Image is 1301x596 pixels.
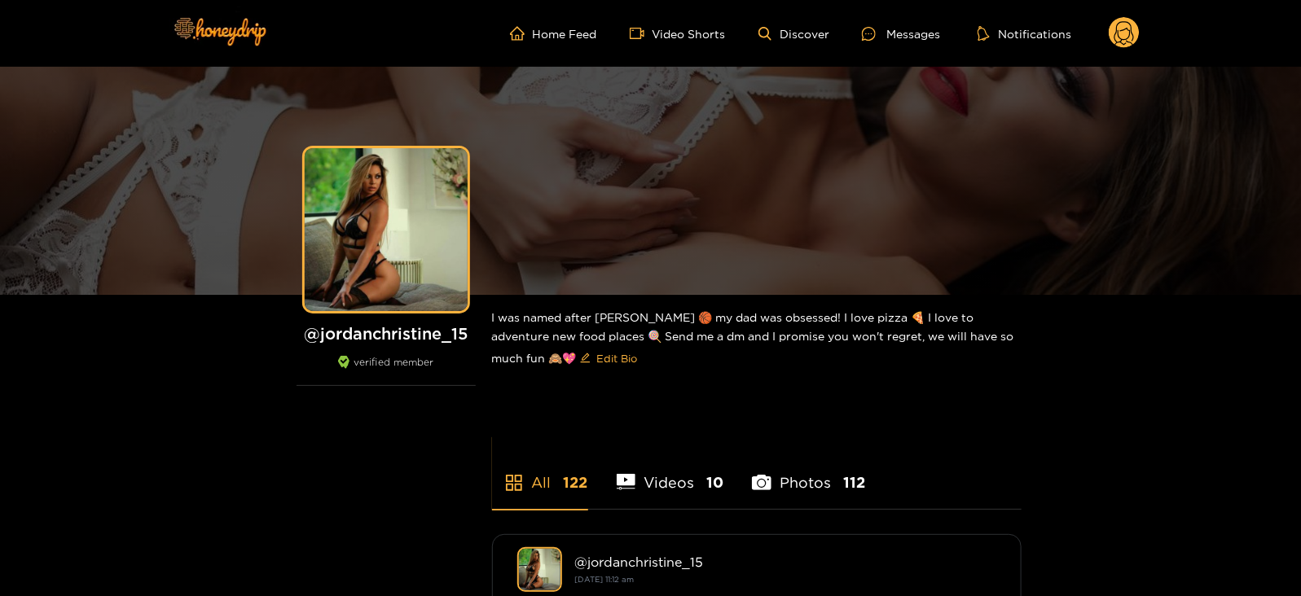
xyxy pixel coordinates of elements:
[752,436,865,509] li: Photos
[973,25,1076,42] button: Notifications
[617,436,724,509] li: Videos
[492,295,1022,384] div: I was named after [PERSON_NAME] 🏀 my dad was obsessed! I love pizza 🍕 I love to adventure new foo...
[504,473,524,493] span: appstore
[630,26,726,41] a: Video Shorts
[580,353,591,365] span: edit
[510,26,597,41] a: Home Feed
[297,323,476,344] h1: @ jordanchristine_15
[843,472,865,493] span: 112
[758,27,829,41] a: Discover
[577,345,641,371] button: editEdit Bio
[297,356,476,386] div: verified member
[862,24,940,43] div: Messages
[517,547,562,592] img: jordanchristine_15
[706,472,723,493] span: 10
[575,575,635,584] small: [DATE] 11:12 am
[630,26,653,41] span: video-camera
[597,350,638,366] span: Edit Bio
[492,436,588,509] li: All
[564,472,588,493] span: 122
[510,26,533,41] span: home
[575,554,996,569] div: @ jordanchristine_15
